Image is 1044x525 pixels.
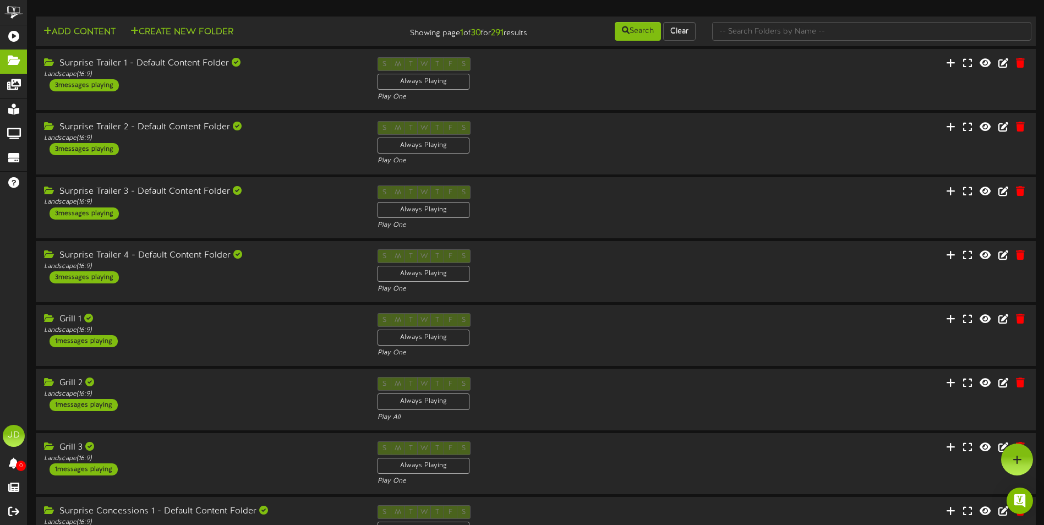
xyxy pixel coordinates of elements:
[44,377,361,390] div: Grill 2
[127,25,237,39] button: Create New Folder
[50,335,118,347] div: 1 messages playing
[50,207,119,220] div: 3 messages playing
[44,390,361,399] div: Landscape ( 16:9 )
[50,79,119,91] div: 3 messages playing
[378,74,469,90] div: Always Playing
[50,271,119,283] div: 3 messages playing
[378,458,469,474] div: Always Playing
[44,505,361,518] div: Surprise Concessions 1 - Default Content Folder
[368,21,535,40] div: Showing page of for results
[50,463,118,475] div: 1 messages playing
[378,285,695,294] div: Play One
[378,330,469,346] div: Always Playing
[378,138,469,154] div: Always Playing
[378,92,695,102] div: Play One
[50,399,118,411] div: 1 messages playing
[378,156,695,166] div: Play One
[50,143,119,155] div: 3 messages playing
[491,28,504,38] strong: 291
[460,28,463,38] strong: 1
[44,198,361,207] div: Landscape ( 16:9 )
[44,249,361,262] div: Surprise Trailer 4 - Default Content Folder
[40,25,119,39] button: Add Content
[44,134,361,143] div: Landscape ( 16:9 )
[663,22,696,41] button: Clear
[378,221,695,230] div: Play One
[44,121,361,134] div: Surprise Trailer 2 - Default Content Folder
[471,28,481,38] strong: 30
[44,313,361,326] div: Grill 1
[378,266,469,282] div: Always Playing
[378,413,695,422] div: Play All
[615,22,661,41] button: Search
[44,454,361,463] div: Landscape ( 16:9 )
[378,477,695,486] div: Play One
[44,326,361,335] div: Landscape ( 16:9 )
[1007,488,1033,514] div: Open Intercom Messenger
[378,202,469,218] div: Always Playing
[378,348,695,358] div: Play One
[712,22,1031,41] input: -- Search Folders by Name --
[378,393,469,409] div: Always Playing
[44,262,361,271] div: Landscape ( 16:9 )
[44,70,361,79] div: Landscape ( 16:9 )
[3,425,25,447] div: JD
[16,461,26,471] span: 0
[44,441,361,454] div: Grill 3
[44,57,361,70] div: Surprise Trailer 1 - Default Content Folder
[44,185,361,198] div: Surprise Trailer 3 - Default Content Folder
